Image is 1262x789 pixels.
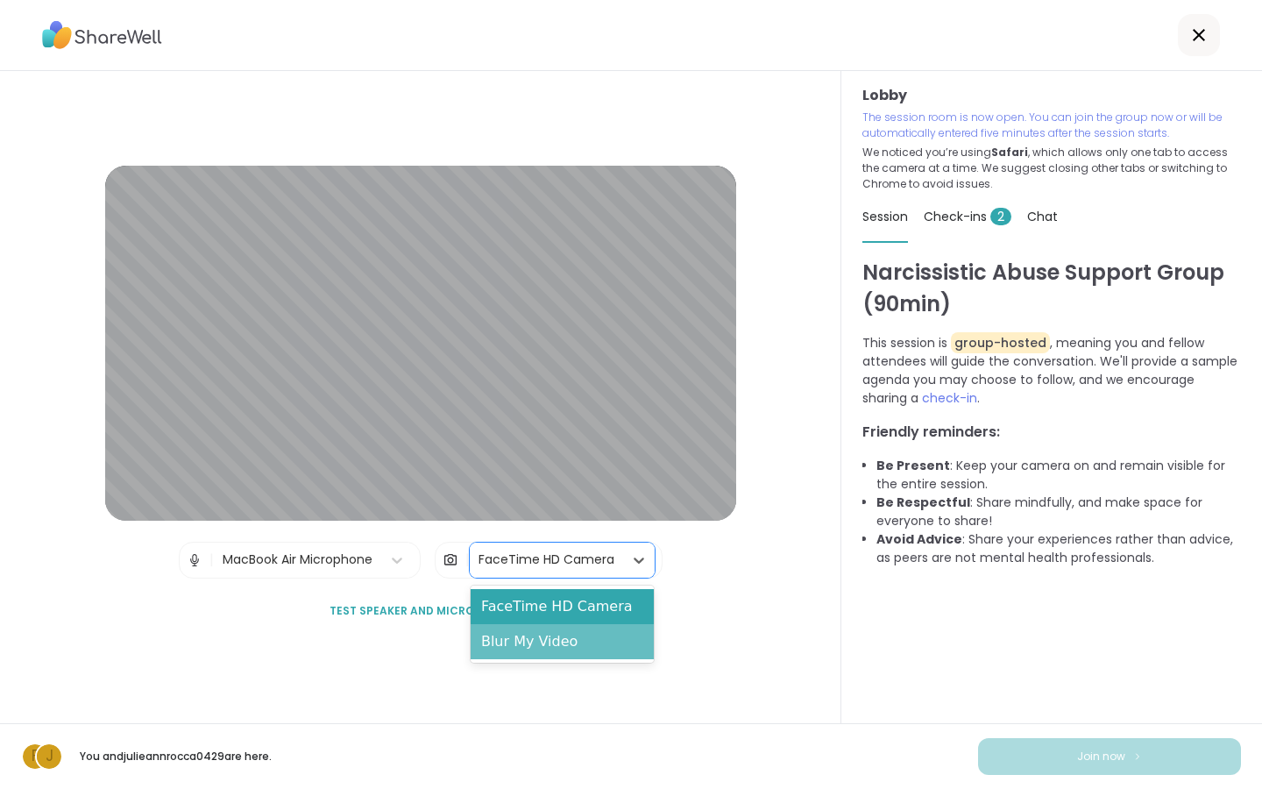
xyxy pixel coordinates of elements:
[471,589,654,624] div: FaceTime HD Camera
[862,334,1241,408] p: This session is , meaning you and fellow attendees will guide the conversation. We'll provide a s...
[862,422,1241,443] h3: Friendly reminders:
[862,110,1241,141] p: The session room is now open. You can join the group now or will be automatically entered five mi...
[951,332,1050,353] span: group-hosted
[479,551,614,569] div: FaceTime HD Camera
[209,543,214,578] span: |
[862,208,908,225] span: Session
[32,745,39,768] span: F
[471,624,654,659] div: Blur My Video
[330,603,512,619] span: Test speaker and microphone
[876,457,950,474] b: Be Present
[862,85,1241,106] h3: Lobby
[465,543,470,578] span: |
[77,749,273,764] p: You and julieannrocca0429 are here.
[1132,751,1143,761] img: ShareWell Logomark
[990,208,1011,225] span: 2
[924,208,1011,225] span: Check-ins
[978,738,1241,775] button: Join now
[876,494,1241,530] li: : Share mindfully, and make space for everyone to share!
[922,389,977,407] span: check-in
[876,530,962,548] b: Avoid Advice
[1027,208,1058,225] span: Chat
[46,745,53,768] span: j
[876,494,970,511] b: Be Respectful
[1077,749,1125,764] span: Join now
[443,543,458,578] img: Camera
[876,530,1241,567] li: : Share your experiences rather than advice, as peers are not mental health professionals.
[862,145,1241,192] p: We noticed you’re using , which allows only one tab to access the camera at a time. We suggest cl...
[187,543,202,578] img: Microphone
[42,15,162,55] img: ShareWell Logo
[876,457,1241,494] li: : Keep your camera on and remain visible for the entire session.
[862,257,1241,320] h1: Narcissistic Abuse Support Group (90min)
[323,593,519,629] button: Test speaker and microphone
[223,551,372,569] div: MacBook Air Microphone
[991,145,1028,160] b: Safari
